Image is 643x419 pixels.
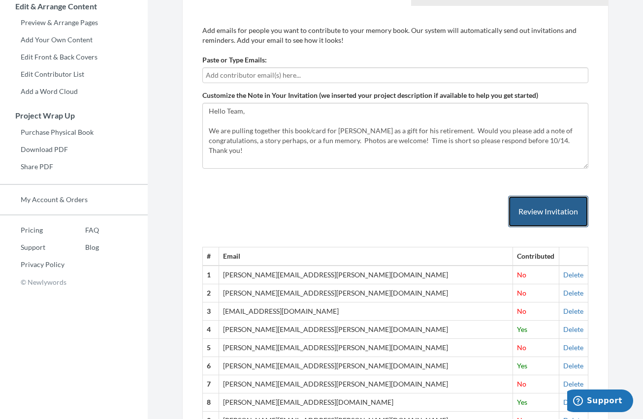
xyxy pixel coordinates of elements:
span: No [517,307,526,315]
td: [PERSON_NAME][EMAIL_ADDRESS][PERSON_NAME][DOMAIN_NAME] [219,357,513,375]
label: Customize the Note in Your Invitation (we inserted your project description if available to help ... [202,90,538,100]
td: [PERSON_NAME][EMAIL_ADDRESS][PERSON_NAME][DOMAIN_NAME] [219,284,513,302]
input: Add contributor email(s) here... [206,70,585,81]
a: Delete [563,361,583,370]
a: Delete [563,307,583,315]
p: Add emails for people you want to contribute to your memory book. Our system will automatically s... [202,26,588,45]
td: [PERSON_NAME][EMAIL_ADDRESS][PERSON_NAME][DOMAIN_NAME] [219,375,513,393]
th: 3 [203,302,219,321]
a: Delete [563,398,583,406]
th: 7 [203,375,219,393]
label: Paste or Type Emails: [202,55,267,65]
td: [PERSON_NAME][EMAIL_ADDRESS][DOMAIN_NAME] [219,393,513,412]
th: Email [219,247,513,266]
th: 5 [203,339,219,357]
th: 2 [203,284,219,302]
iframe: Opens a widget where you can chat to one of our agents [567,389,633,414]
a: Delete [563,289,583,297]
span: No [517,343,526,352]
td: [EMAIL_ADDRESS][DOMAIN_NAME] [219,302,513,321]
th: 4 [203,321,219,339]
a: Delete [563,380,583,388]
h3: Edit & Arrange Content [0,2,148,11]
span: Yes [517,361,527,370]
span: No [517,380,526,388]
a: Delete [563,270,583,279]
h3: Project Wrap Up [0,111,148,120]
td: [PERSON_NAME][EMAIL_ADDRESS][PERSON_NAME][DOMAIN_NAME] [219,321,513,339]
a: FAQ [64,223,99,238]
td: [PERSON_NAME][EMAIL_ADDRESS][PERSON_NAME][DOMAIN_NAME] [219,266,513,284]
span: No [517,270,526,279]
button: Review Invitation [508,196,588,228]
td: [PERSON_NAME][EMAIL_ADDRESS][PERSON_NAME][DOMAIN_NAME] [219,339,513,357]
th: # [203,247,219,266]
a: Delete [563,325,583,333]
span: Yes [517,325,527,333]
th: Contributed [513,247,559,266]
th: 1 [203,266,219,284]
th: 6 [203,357,219,375]
textarea: Hello Team, We are pulling together this book/card for [PERSON_NAME] as a gift for his retirement... [202,103,588,169]
span: No [517,289,526,297]
span: Yes [517,398,527,406]
th: 8 [203,393,219,412]
a: Blog [64,240,99,255]
a: Delete [563,343,583,352]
